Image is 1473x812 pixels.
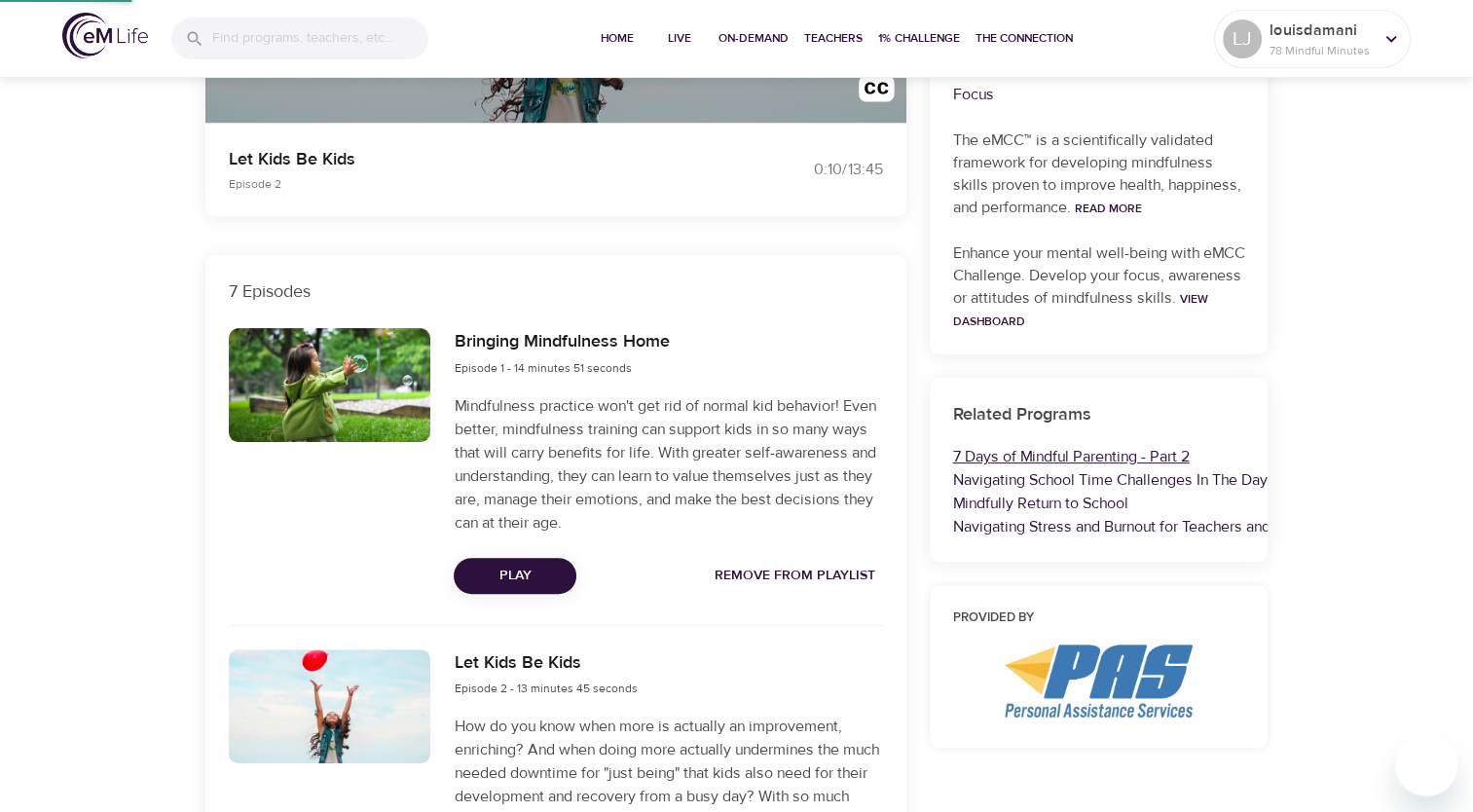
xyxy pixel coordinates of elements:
iframe: Button to launch messaging window [1395,734,1457,796]
h6: Related Programs [953,401,1245,429]
span: Episode 2 - 13 minutes 45 seconds [454,681,637,696]
span: On-Demand [718,28,789,49]
button: Play [454,558,576,594]
a: Mindfully Return to School [953,494,1128,513]
p: Focus [953,83,1245,106]
div: LJ [1223,19,1262,58]
h6: Provided by [953,609,1245,629]
span: 1% Challenge [878,28,960,49]
p: 78 Mindful Minutes [1270,42,1373,59]
span: Episode 1 - 14 minutes 51 seconds [454,360,631,376]
button: Transcript/Closed Captions (c) [847,63,906,123]
h6: Let Kids Be Kids [454,649,637,678]
p: 7 Episodes [229,278,883,305]
p: Episode 2 [229,175,714,193]
p: Mindfulness practice won't get rid of normal kid behavior! Even better, mindfulness training can ... [454,394,882,535]
span: Remove from Playlist [715,564,875,588]
span: Live [656,28,703,49]
button: Remove from Playlist [707,558,883,594]
a: 7 Days of Mindful Parenting - Part 2 [953,447,1190,466]
p: The eMCC™ is a scientifically validated framework for developing mindfulness skills proven to imp... [953,129,1245,219]
p: Let Kids Be Kids [229,146,714,172]
img: open_caption.svg [859,75,895,111]
a: View Dashboard [953,291,1208,329]
p: louisdamani [1270,18,1373,42]
a: Read More [1075,201,1142,216]
span: The Connection [976,28,1073,49]
p: Enhance your mental well-being with eMCC Challenge. Develop your focus, awareness or attitudes of... [953,242,1245,332]
h6: Bringing Mindfulness Home [454,328,669,356]
a: Navigating School Time Challenges In The Days Of Delta [953,470,1336,490]
a: Navigating Stress and Burnout for Teachers and School Staff [953,517,1354,536]
span: Play [469,564,561,588]
span: Teachers [804,28,863,49]
span: Home [594,28,641,49]
img: logo [62,13,148,58]
input: Find programs, teachers, etc... [212,18,428,59]
div: 0:10 / 13:45 [737,159,883,181]
img: PAS%20logo.png [1005,645,1192,718]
